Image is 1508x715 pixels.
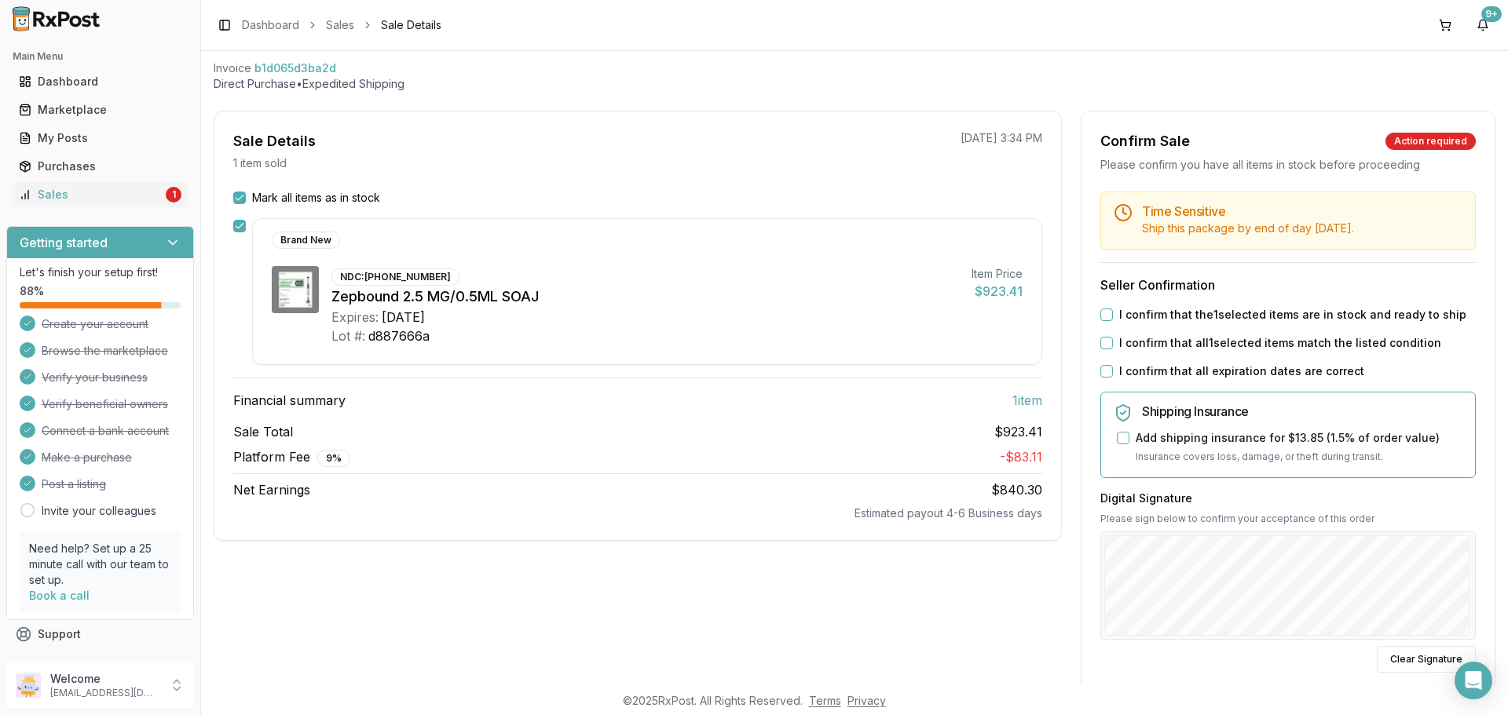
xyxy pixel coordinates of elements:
[1385,133,1476,150] div: Action required
[6,620,194,648] button: Support
[1136,430,1440,446] label: Add shipping insurance for $13.85 ( 1.5 % of order value)
[317,450,350,467] div: 9 %
[1012,391,1042,410] span: 1 item
[994,422,1042,441] span: $923.41
[19,102,181,118] div: Marketplace
[242,17,299,33] a: Dashboard
[6,69,194,94] button: Dashboard
[1136,449,1462,465] p: Insurance covers loss, damage, or theft during transit.
[214,76,1495,92] p: Direct Purchase • Expedited Shipping
[42,423,169,439] span: Connect a bank account
[233,505,1042,521] div: Estimated payout 4-6 Business days
[16,673,41,698] img: User avatar
[6,6,107,31] img: RxPost Logo
[50,687,159,699] p: [EMAIL_ADDRESS][DOMAIN_NAME]
[166,187,181,202] div: 1
[1142,205,1462,217] h5: Time Sensitive
[13,124,188,152] a: My Posts
[6,154,194,179] button: Purchases
[1119,335,1441,351] label: I confirm that all 1 selected items match the listed condition
[254,60,336,76] span: b1d065d3ba2d
[6,182,194,207] button: Sales1
[1119,307,1466,323] label: I confirm that the 1 selected items are in stock and ready to ship
[233,447,350,467] span: Platform Fee
[972,282,1023,301] div: $923.41
[1100,513,1476,525] p: Please sign below to confirm your acceptance of this order
[13,50,188,63] h2: Main Menu
[20,264,181,280] p: Let's finish your setup first!
[13,152,188,181] a: Purchases
[29,589,90,602] a: Book a call
[381,17,441,33] span: Sale Details
[20,283,44,299] span: 88 %
[331,268,459,286] div: NDC: [PHONE_NUMBER]
[326,17,354,33] a: Sales
[382,308,425,326] div: [DATE]
[38,655,91,670] span: Feedback
[331,308,379,326] div: Expires:
[809,694,841,707] a: Terms
[847,694,886,707] a: Privacy
[42,396,168,412] span: Verify beneficial owners
[6,97,194,122] button: Marketplace
[19,74,181,89] div: Dashboard
[272,266,319,313] img: Zepbound 2.5 MG/0.5ML SOAJ
[1481,6,1502,22] div: 9+
[233,480,310,499] span: Net Earnings
[42,343,168,359] span: Browse the marketplace
[42,316,148,332] span: Create your account
[331,326,365,345] div: Lot #:
[233,130,316,152] div: Sale Details
[242,17,441,33] nav: breadcrumb
[42,370,148,385] span: Verify your business
[13,181,188,209] a: Sales1
[1100,130,1190,152] div: Confirm Sale
[233,391,346,410] span: Financial summary
[961,130,1042,146] p: [DATE] 3:34 PM
[252,190,380,206] label: Mark all items as in stock
[42,503,156,519] a: Invite your colleagues
[991,482,1042,498] span: $840.30
[29,541,171,588] p: Need help? Set up a 25 minute call with our team to set up.
[20,233,108,252] h3: Getting started
[272,232,340,249] div: Brand New
[6,126,194,151] button: My Posts
[50,671,159,687] p: Welcome
[1142,405,1462,418] h5: Shipping Insurance
[1377,646,1476,673] button: Clear Signature
[1100,157,1476,173] div: Please confirm you have all items in stock before proceeding
[42,450,132,465] span: Make a purchase
[1000,449,1042,465] span: - $83.11
[19,187,163,202] div: Sales
[19,130,181,146] div: My Posts
[233,155,287,171] p: 1 item sold
[6,648,194,677] button: Feedback
[331,286,959,308] div: Zepbound 2.5 MG/0.5ML SOAJ
[42,476,106,492] span: Post a listing
[13,96,188,124] a: Marketplace
[19,159,181,174] div: Purchases
[233,422,293,441] span: Sale Total
[368,326,430,345] div: d887666a
[1100,491,1476,506] h3: Digital Signature
[1455,662,1492,699] div: Open Intercom Messenger
[972,266,1023,282] div: Item Price
[1100,275,1476,294] h3: Seller Confirmation
[214,60,251,76] div: Invoice
[1119,363,1364,379] label: I confirm that all expiration dates are correct
[13,67,188,96] a: Dashboard
[1470,13,1495,38] button: 9+
[1142,221,1354,235] span: Ship this package by end of day [DATE] .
